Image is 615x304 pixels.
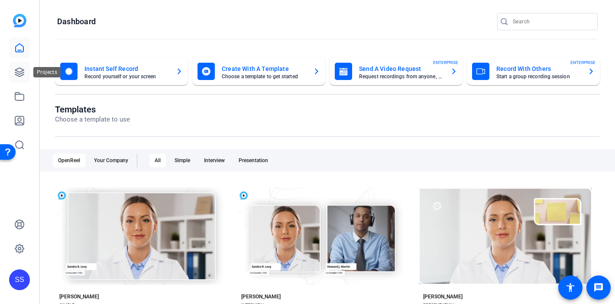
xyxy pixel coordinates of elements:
[59,293,99,300] div: [PERSON_NAME]
[84,74,169,79] mat-card-subtitle: Record yourself or your screen
[496,64,581,74] mat-card-title: Record With Others
[53,154,85,167] div: OpenReel
[565,282,576,293] mat-icon: accessibility
[513,16,591,27] input: Search
[433,59,458,66] span: ENTERPRISE
[330,58,463,85] button: Send A Video RequestRequest recordings from anyone, anywhereENTERPRISE
[9,269,30,290] div: SS
[57,16,96,27] h1: Dashboard
[570,59,596,66] span: ENTERPRISE
[13,14,26,27] img: blue-gradient.svg
[192,58,325,85] button: Create With A TemplateChoose a template to get started
[496,74,581,79] mat-card-subtitle: Start a group recording session
[84,64,169,74] mat-card-title: Instant Self Record
[55,58,188,85] button: Instant Self RecordRecord yourself or your screen
[199,154,230,167] div: Interview
[222,64,306,74] mat-card-title: Create With A Template
[359,74,443,79] mat-card-subtitle: Request recordings from anyone, anywhere
[222,74,306,79] mat-card-subtitle: Choose a template to get started
[467,58,600,85] button: Record With OthersStart a group recording sessionENTERPRISE
[55,104,130,115] h1: Templates
[359,64,443,74] mat-card-title: Send A Video Request
[89,154,133,167] div: Your Company
[241,293,281,300] div: [PERSON_NAME]
[423,293,463,300] div: [PERSON_NAME]
[169,154,195,167] div: Simple
[55,115,130,125] p: Choose a template to use
[233,154,273,167] div: Presentation
[149,154,166,167] div: All
[593,282,604,293] mat-icon: message
[33,67,61,77] div: Projects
